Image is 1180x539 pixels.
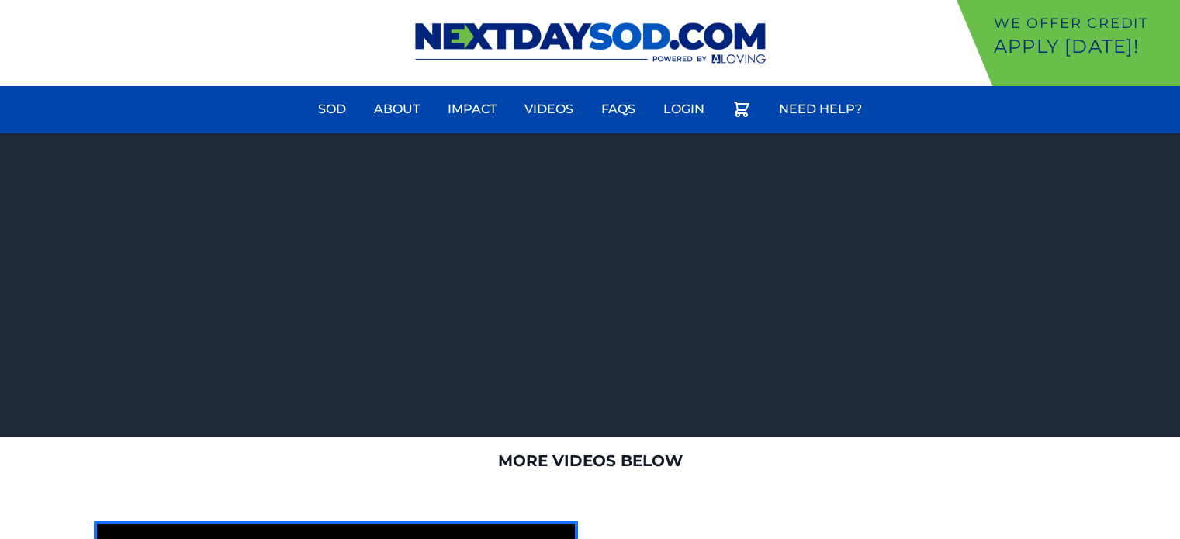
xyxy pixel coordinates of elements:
[654,91,714,128] a: Login
[365,91,429,128] a: About
[295,146,885,425] iframe: The 2021 Employee of the Year Awards
[309,91,355,128] a: Sod
[994,12,1174,34] p: We offer Credit
[438,91,506,128] a: Impact
[592,91,645,128] a: FAQs
[994,34,1174,59] p: Apply [DATE]!
[515,91,583,128] a: Videos
[770,91,871,128] a: Need Help?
